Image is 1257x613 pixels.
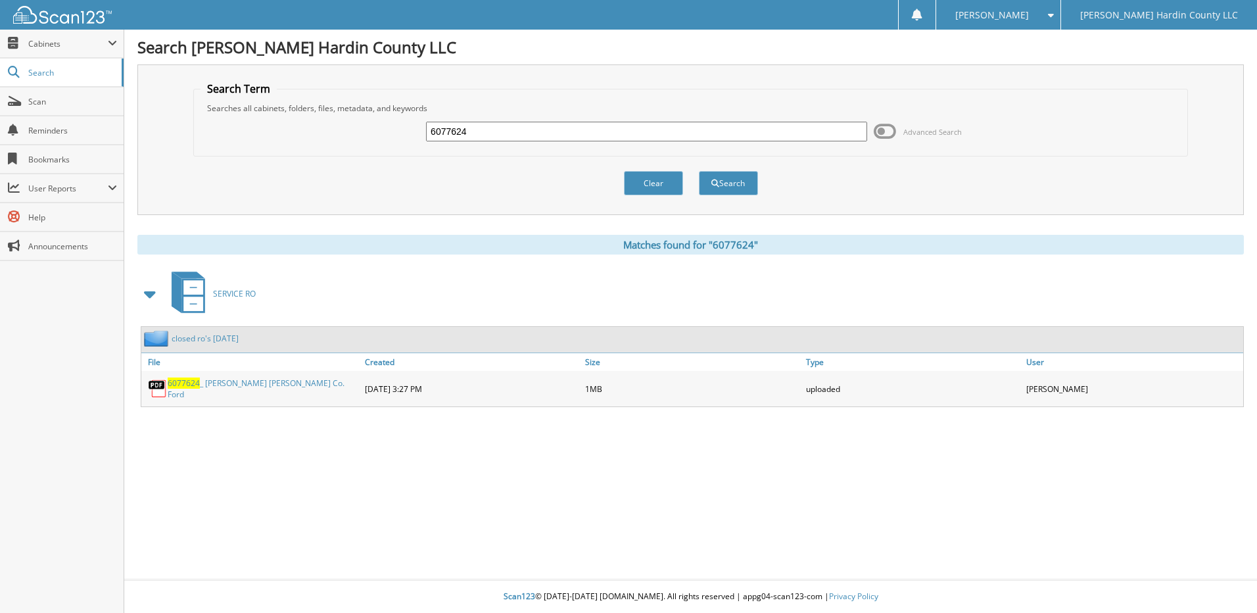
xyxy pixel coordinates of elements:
[28,183,108,194] span: User Reports
[1023,353,1243,371] a: User
[1191,550,1257,613] iframe: Chat Widget
[28,38,108,49] span: Cabinets
[124,581,1257,613] div: © [DATE]-[DATE] [DOMAIN_NAME]. All rights reserved | appg04-scan123-com |
[213,288,256,299] span: SERVICE RO
[699,171,758,195] button: Search
[168,378,358,400] a: 6077624_ [PERSON_NAME] [PERSON_NAME] Co. Ford
[1023,374,1243,403] div: [PERSON_NAME]
[144,330,172,347] img: folder2.png
[168,378,200,389] span: 6077624
[955,11,1029,19] span: [PERSON_NAME]
[504,591,535,602] span: Scan123
[28,154,117,165] span: Bookmarks
[582,353,802,371] a: Size
[164,268,256,320] a: SERVICE RO
[803,374,1023,403] div: uploaded
[803,353,1023,371] a: Type
[137,235,1244,255] div: Matches found for "6077624"
[362,374,582,403] div: [DATE] 3:27 PM
[28,67,115,78] span: Search
[362,353,582,371] a: Created
[28,241,117,252] span: Announcements
[28,125,117,136] span: Reminders
[137,36,1244,58] h1: Search [PERSON_NAME] Hardin County LLC
[141,353,362,371] a: File
[28,96,117,107] span: Scan
[28,212,117,223] span: Help
[13,6,112,24] img: scan123-logo-white.svg
[172,333,239,344] a: closed ro's [DATE]
[1080,11,1238,19] span: [PERSON_NAME] Hardin County LLC
[201,82,277,96] legend: Search Term
[829,591,878,602] a: Privacy Policy
[624,171,683,195] button: Clear
[582,374,802,403] div: 1MB
[201,103,1181,114] div: Searches all cabinets, folders, files, metadata, and keywords
[148,379,168,399] img: PDF.png
[903,127,962,137] span: Advanced Search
